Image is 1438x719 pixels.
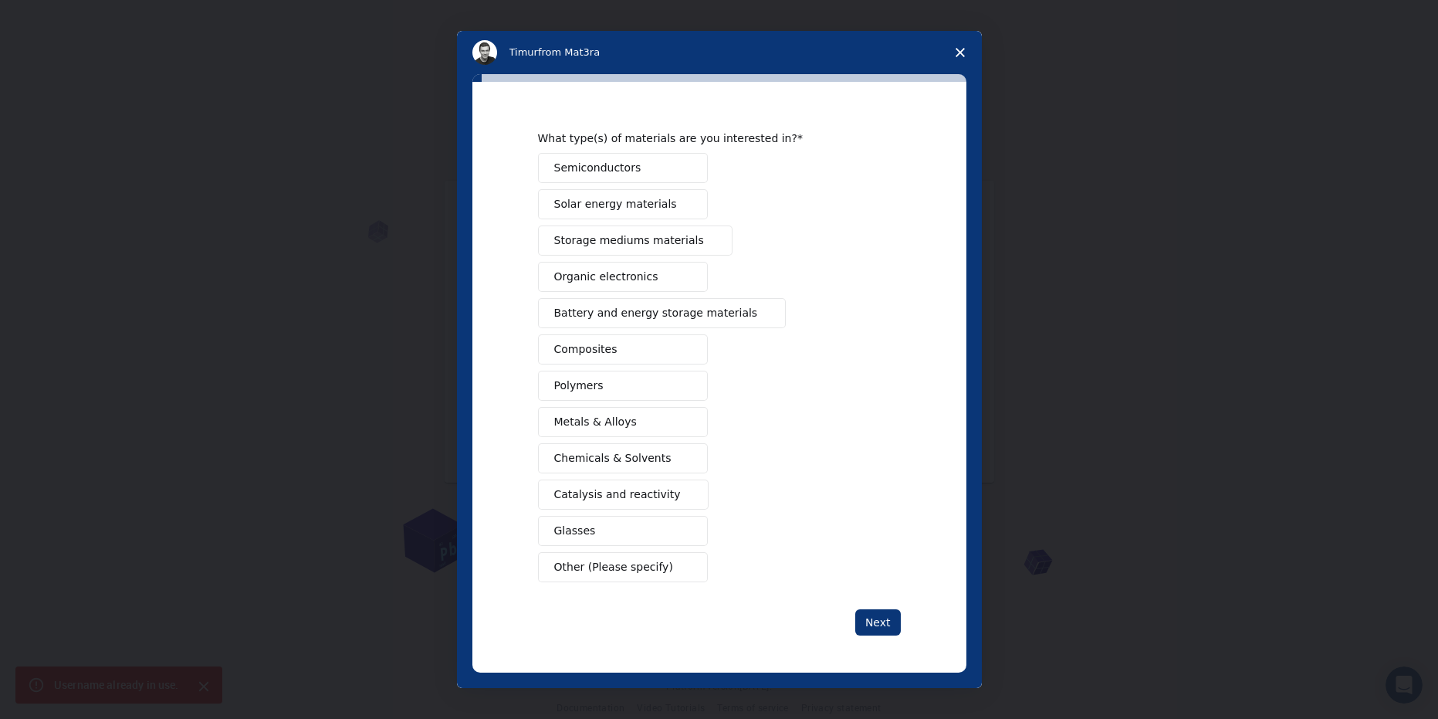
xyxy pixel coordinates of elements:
[554,196,677,212] span: Solar energy materials
[855,609,901,636] button: Next
[554,232,704,249] span: Storage mediums materials
[538,443,708,473] button: Chemicals & Solvents
[538,226,733,256] button: Storage mediums materials
[538,189,708,219] button: Solar energy materials
[538,480,709,510] button: Catalysis and reactivity
[554,414,637,430] span: Metals & Alloys
[538,407,708,437] button: Metals & Alloys
[538,552,708,582] button: Other (Please specify)
[554,305,758,321] span: Battery and energy storage materials
[554,341,617,358] span: Composites
[538,334,708,365] button: Composites
[538,46,600,58] span: from Mat3ra
[538,131,878,145] div: What type(s) of materials are you interested in?
[554,378,604,394] span: Polymers
[538,153,708,183] button: Semiconductors
[554,269,658,285] span: Organic electronics
[554,487,681,503] span: Catalysis and reactivity
[554,450,672,466] span: Chemicals & Solvents
[30,11,88,25] span: Podpora
[538,262,708,292] button: Organic electronics
[538,371,708,401] button: Polymers
[509,46,538,58] span: Timur
[554,523,596,539] span: Glasses
[538,298,787,328] button: Battery and energy storage materials
[939,31,982,74] span: Close survey
[554,559,673,575] span: Other (Please specify)
[538,516,708,546] button: Glasses
[554,160,641,176] span: Semiconductors
[472,40,497,65] img: Profile image for Timur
